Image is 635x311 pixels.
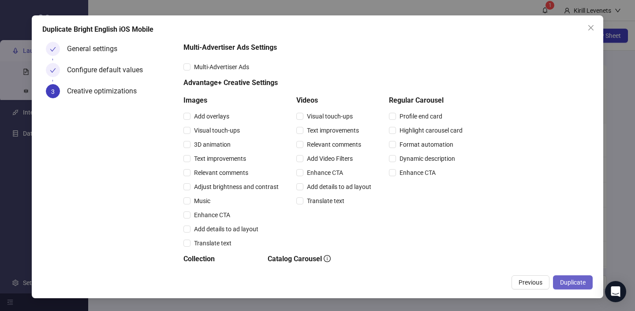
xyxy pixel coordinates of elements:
[183,95,282,106] h5: Images
[183,254,254,264] h5: Collection
[50,67,56,74] span: check
[190,168,252,178] span: Relevant comments
[190,210,234,220] span: Enhance CTA
[396,126,466,135] span: Highlight carousel card
[396,111,446,121] span: Profile end card
[587,24,594,31] span: close
[190,224,262,234] span: Add details to ad layout
[67,84,144,98] div: Creative optimizations
[190,140,234,149] span: 3D animation
[303,126,362,135] span: Text improvements
[303,111,356,121] span: Visual touch-ups
[67,42,124,56] div: General settings
[268,254,371,264] h5: Catalog Carousel
[389,95,466,106] h5: Regular Carousel
[303,196,348,206] span: Translate text
[190,154,250,163] span: Text improvements
[190,111,233,121] span: Add overlays
[190,62,253,72] span: Multi-Advertiser Ads
[296,95,375,106] h5: Videos
[605,281,626,302] div: Open Intercom Messenger
[396,154,459,163] span: Dynamic description
[303,140,365,149] span: Relevant comments
[560,279,586,286] span: Duplicate
[190,182,282,192] span: Adjust brightness and contrast
[324,255,331,262] span: info-circle
[584,21,598,35] button: Close
[50,46,56,52] span: check
[51,88,55,95] span: 3
[183,42,466,53] h5: Multi-Advertiser Ads Settings
[303,154,356,163] span: Add Video Filters
[396,168,439,178] span: Enhance CTA
[553,275,593,289] button: Duplicate
[519,279,542,286] span: Previous
[190,196,214,206] span: Music
[303,182,375,192] span: Add details to ad layout
[190,126,243,135] span: Visual touch-ups
[512,275,549,289] button: Previous
[183,78,466,88] h5: Advantage+ Creative Settings
[190,238,235,248] span: Translate text
[42,24,593,35] div: Duplicate Bright English iOS Mobile
[396,140,457,149] span: Format automation
[67,63,150,77] div: Configure default values
[303,168,347,178] span: Enhance CTA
